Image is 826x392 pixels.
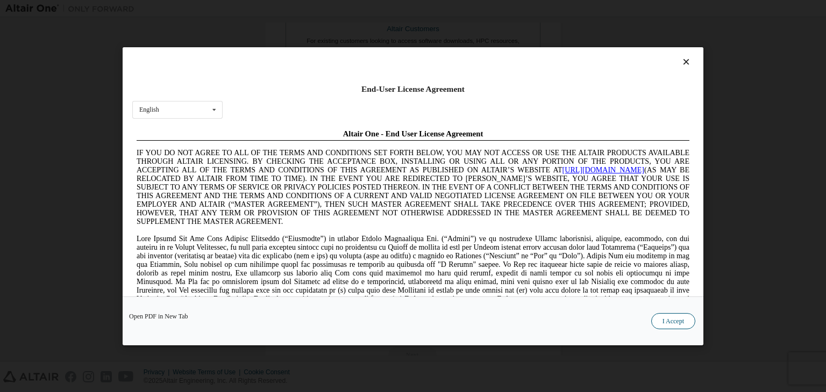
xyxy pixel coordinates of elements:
a: [URL][DOMAIN_NAME] [430,41,512,49]
a: Open PDF in New Tab [129,313,188,320]
div: English [139,106,159,113]
div: End-User License Agreement [132,84,694,95]
button: I Accept [651,313,695,329]
span: IF YOU DO NOT AGREE TO ALL OF THE TERMS AND CONDITIONS SET FORTH BELOW, YOU MAY NOT ACCESS OR USE... [4,24,557,100]
span: Lore Ipsumd Sit Ame Cons Adipisc Elitseddo (“Eiusmodte”) in utlabor Etdolo Magnaaliqua Eni. (“Adm... [4,110,557,186]
span: Altair One - End User License Agreement [211,4,351,13]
